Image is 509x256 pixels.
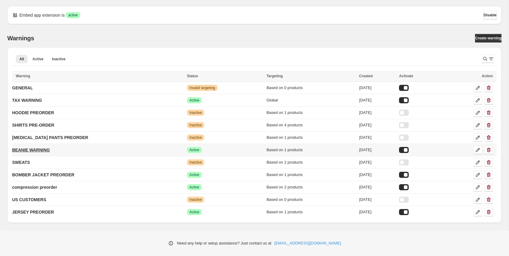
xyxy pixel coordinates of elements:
[12,108,54,118] a: HOODIE PREORDER
[12,145,50,155] a: BEANIE WARNING
[484,13,497,18] span: Disable
[399,74,413,78] span: Activate
[189,197,202,202] span: Inactive
[12,158,30,167] a: SWEATS
[12,207,54,217] a: JERSEY PREORDER
[267,184,356,190] div: Based on 2 products
[482,55,494,63] button: Search and filter results
[274,240,341,246] a: [EMAIL_ADDRESS][DOMAIN_NAME]
[68,13,78,18] span: active
[32,57,43,62] span: Active
[187,74,198,78] span: Status
[267,147,356,153] div: Based on 1 products
[12,170,74,180] a: BOMBER JACKET PREORDER
[359,85,395,91] div: [DATE]
[12,172,74,178] p: BOMBER JACKET PREORDER
[12,147,50,153] p: BEANIE WARNING
[12,197,46,203] p: US CUSTOMERS
[189,85,215,90] span: Invalid targeting
[12,182,57,192] a: compression preorder
[267,172,356,178] div: Based on 1 products
[52,57,65,62] span: Inactive
[359,147,395,153] div: [DATE]
[359,184,395,190] div: [DATE]
[12,133,88,142] a: [MEDICAL_DATA] PANTS PREORDER
[189,160,202,165] span: Inactive
[16,74,30,78] span: Warning
[359,110,395,116] div: [DATE]
[189,110,202,115] span: Inactive
[484,11,497,19] button: Disable
[19,12,65,18] p: Embed app extension is
[267,110,356,116] div: Based on 1 products
[267,122,356,128] div: Based on 4 products
[12,135,88,141] p: [MEDICAL_DATA] PANTS PREORDER
[12,83,33,93] a: GENERAL
[359,97,395,103] div: [DATE]
[12,85,33,91] p: GENERAL
[359,209,395,215] div: [DATE]
[267,209,356,215] div: Based on 1 products
[189,148,199,152] span: Active
[189,123,202,128] span: Inactive
[267,74,283,78] span: Targeting
[267,135,356,141] div: Based on 1 products
[7,35,34,42] h2: Warnings
[189,135,202,140] span: Inactive
[482,74,493,78] span: Action
[189,210,199,214] span: Active
[359,135,395,141] div: [DATE]
[359,159,395,165] div: [DATE]
[12,209,54,215] p: JERSEY PREORDER
[359,172,395,178] div: [DATE]
[267,159,356,165] div: Based on 2 products
[19,57,24,62] span: All
[12,195,46,204] a: US CUSTOMERS
[267,197,356,203] div: Based on 0 products
[267,97,356,103] div: Global
[475,36,501,41] span: Create warning
[359,197,395,203] div: [DATE]
[267,85,356,91] div: Based on 0 products
[359,122,395,128] div: [DATE]
[12,97,42,103] p: TAX WARNING
[189,172,199,177] span: Active
[12,184,57,190] p: compression preorder
[189,185,199,190] span: Active
[12,110,54,116] p: HOODIE PREORDER
[359,74,373,78] span: Created
[12,95,42,105] a: TAX WARNING
[475,34,501,42] a: Create warning
[189,98,199,103] span: Active
[12,159,30,165] p: SWEATS
[12,122,54,128] p: SHIRTS PRE-ORDER
[12,120,54,130] a: SHIRTS PRE-ORDER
